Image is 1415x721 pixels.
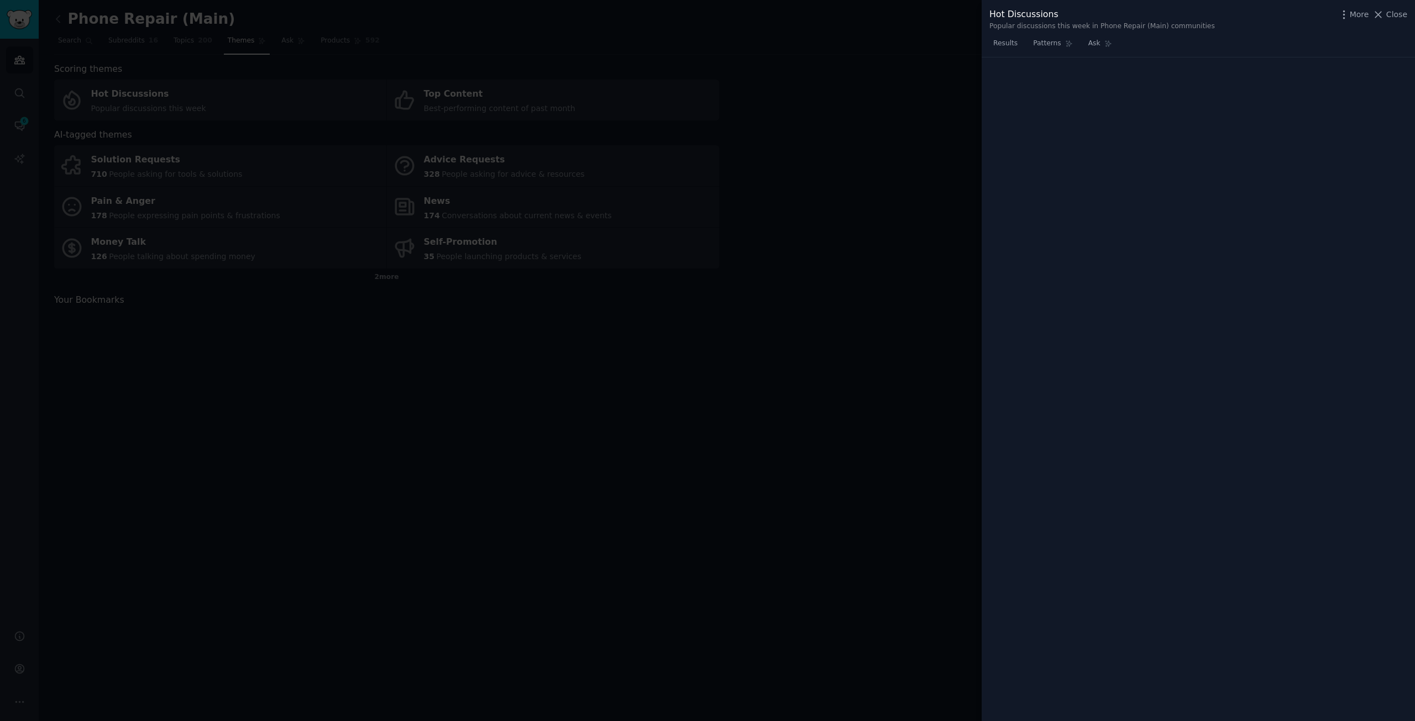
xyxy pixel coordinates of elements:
[989,22,1215,31] div: Popular discussions this week in Phone Repair (Main) communities
[1029,35,1076,57] a: Patterns
[1386,9,1407,20] span: Close
[1372,9,1407,20] button: Close
[1350,9,1369,20] span: More
[1338,9,1369,20] button: More
[989,8,1215,22] div: Hot Discussions
[1084,35,1116,57] a: Ask
[1033,39,1061,49] span: Patterns
[1088,39,1100,49] span: Ask
[993,39,1018,49] span: Results
[989,35,1021,57] a: Results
